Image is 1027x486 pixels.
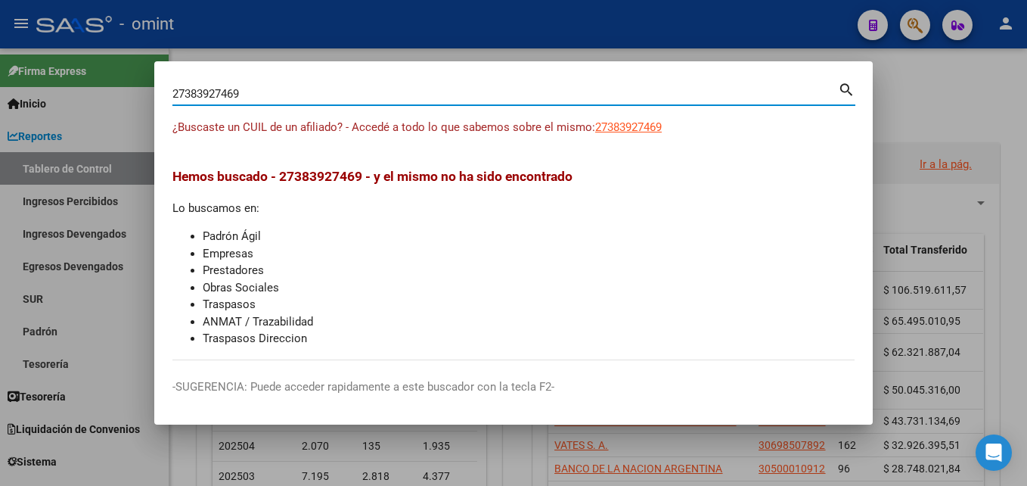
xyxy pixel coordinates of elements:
span: ¿Buscaste un CUIL de un afiliado? - Accedé a todo lo que sabemos sobre el mismo: [172,120,595,134]
span: 27383927469 [595,120,662,134]
li: Traspasos Direccion [203,330,855,347]
li: Empresas [203,245,855,263]
li: ANMAT / Trazabilidad [203,313,855,331]
div: Lo buscamos en: [172,167,855,347]
li: Traspasos [203,296,855,313]
li: Obras Sociales [203,279,855,297]
li: Prestadores [203,262,855,279]
mat-icon: search [838,79,855,98]
span: Hemos buscado - 27383927469 - y el mismo no ha sido encontrado [172,169,572,184]
li: Padrón Ágil [203,228,855,245]
p: -SUGERENCIA: Puede acceder rapidamente a este buscador con la tecla F2- [172,379,855,396]
div: Open Intercom Messenger [976,435,1012,471]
